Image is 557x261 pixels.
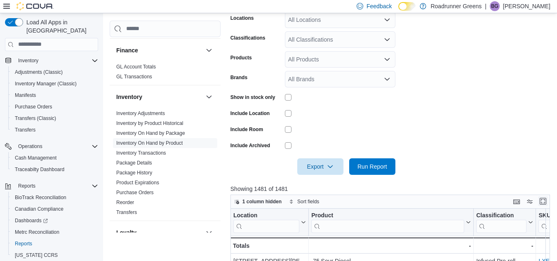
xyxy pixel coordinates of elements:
span: Export [302,158,338,175]
span: Reports [12,239,98,249]
button: Keyboard shortcuts [512,197,522,207]
span: Dashboards [12,216,98,226]
button: Open list of options [384,56,390,63]
a: Inventory by Product Historical [116,120,183,126]
span: BioTrack Reconciliation [12,193,98,202]
span: Cash Management [12,153,98,163]
a: BioTrack Reconciliation [12,193,70,202]
a: Canadian Compliance [12,204,67,214]
button: Metrc Reconciliation [8,226,101,238]
button: [US_STATE] CCRS [8,249,101,261]
button: Canadian Compliance [8,203,101,215]
button: Open list of options [384,16,390,23]
span: Transfers [12,125,98,135]
span: Canadian Compliance [12,204,98,214]
span: Transfers [116,209,137,216]
button: Reports [15,181,39,191]
span: Reports [15,240,32,247]
span: Washington CCRS [12,250,98,260]
span: Inventory On Hand by Product [116,140,183,146]
span: Metrc Reconciliation [12,227,98,237]
a: Cash Management [12,153,60,163]
span: GL Transactions [116,73,152,80]
span: Metrc Reconciliation [15,229,59,235]
span: BioTrack Reconciliation [15,194,66,201]
div: Location [233,212,299,233]
span: 1 column hidden [242,198,282,205]
div: Totals [233,241,306,251]
a: Dashboards [12,216,51,226]
a: Reorder [116,200,134,205]
span: Traceabilty Dashboard [15,166,64,173]
span: BG [491,1,498,11]
button: Traceabilty Dashboard [8,164,101,175]
span: Adjustments (Classic) [15,69,63,75]
div: Finance [110,62,221,85]
a: Package History [116,170,152,176]
div: Classification [476,212,526,219]
div: - [476,241,533,251]
p: Showing 1481 of 1481 [230,185,553,193]
button: Product [311,212,471,233]
a: Traceabilty Dashboard [12,165,68,174]
span: Manifests [15,92,36,99]
span: GL Account Totals [116,63,156,70]
button: Finance [204,45,214,55]
label: Locations [230,15,254,21]
span: Dashboards [15,217,48,224]
a: Product Expirations [116,180,159,186]
span: Reorder [116,199,134,206]
button: Run Report [349,158,395,175]
button: Reports [2,180,101,192]
span: Run Report [357,162,387,171]
p: | [485,1,486,11]
a: Purchase Orders [12,102,56,112]
span: Package Details [116,160,152,166]
span: Reports [18,183,35,189]
button: Operations [2,141,101,152]
span: Inventory On Hand by Package [116,130,185,136]
a: Purchase Orders [116,190,154,195]
div: Inventory [110,108,221,221]
label: Brands [230,74,247,81]
button: Finance [116,46,202,54]
span: Transfers (Classic) [12,113,98,123]
a: Transfers [116,209,137,215]
div: Product [311,212,464,219]
span: [US_STATE] CCRS [15,252,58,259]
div: Classification [476,212,526,233]
label: Classifications [230,35,266,41]
span: Purchase Orders [116,189,154,196]
button: Inventory [116,93,202,101]
button: Purchase Orders [8,101,101,113]
div: - [311,241,471,251]
span: Cash Management [15,155,56,161]
span: Adjustments (Classic) [12,67,98,77]
label: Include Location [230,110,270,117]
p: Roadrunner Greens [430,1,482,11]
button: BioTrack Reconciliation [8,192,101,203]
a: Transfers [12,125,39,135]
a: [US_STATE] CCRS [12,250,61,260]
span: Inventory by Product Historical [116,120,183,127]
h3: Loyalty [116,228,136,237]
a: Dashboards [8,215,101,226]
span: Inventory Adjustments [116,110,165,117]
button: Open list of options [384,76,390,82]
a: Inventory Adjustments [116,111,165,116]
span: Inventory [18,57,38,64]
input: Dark Mode [398,2,416,11]
a: Inventory Manager (Classic) [12,79,80,89]
img: Cova [16,2,54,10]
button: Reports [8,238,101,249]
button: 1 column hidden [231,197,285,207]
div: Brisa Garcia [490,1,500,11]
button: Operations [15,141,46,151]
a: Inventory Transactions [116,150,166,156]
span: Feedback [367,2,392,10]
p: [PERSON_NAME] [503,1,550,11]
span: Transfers [15,127,35,133]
